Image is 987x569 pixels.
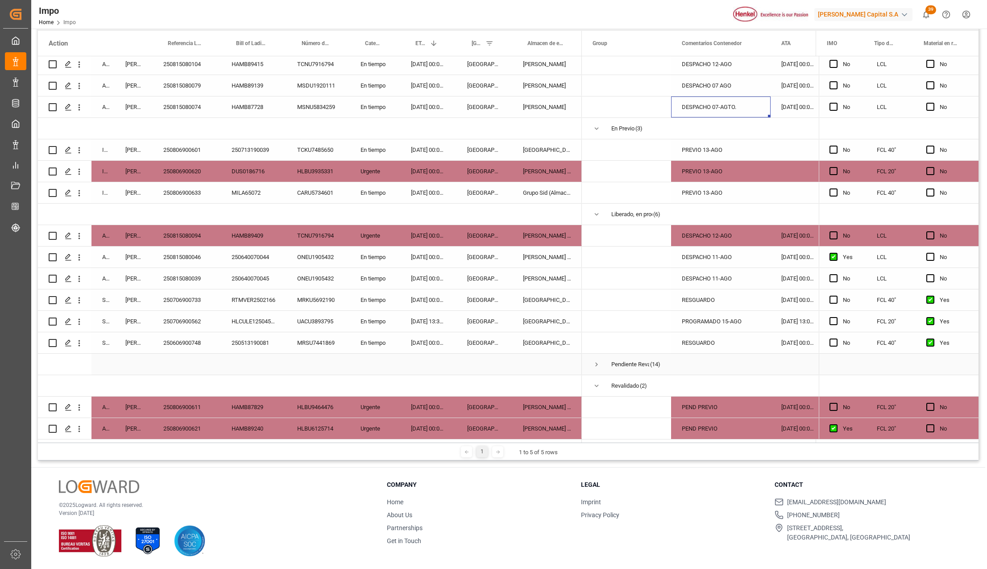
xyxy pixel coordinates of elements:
div: [PERSON_NAME] Tlalnepantla [512,268,582,289]
span: (6) [653,204,660,225]
div: No [843,183,855,203]
a: About Us [387,511,412,519]
div: Urgente [350,161,400,182]
div: LCL [866,75,916,96]
div: No [940,268,968,289]
div: [DATE] 00:00:00 [400,75,456,96]
div: Press SPACE to select this row. [819,225,979,247]
div: ONEU1905432 [286,268,350,289]
div: Press SPACE to select this row. [819,54,979,75]
p: Version [DATE] [59,509,365,517]
div: 250806900621 [153,418,221,439]
span: Categoría [365,40,382,46]
div: No [843,268,855,289]
div: 1 to 5 of 5 rows [519,448,558,457]
div: Press SPACE to select this row. [38,139,582,161]
div: [DATE] 00:00:00 [771,96,825,117]
div: No [843,75,855,96]
div: [GEOGRAPHIC_DATA] [456,311,512,332]
div: Yes [940,311,968,332]
div: 250640070045 [221,268,286,289]
div: [DATE] 00:00:00 [400,418,456,439]
div: En Previo [611,118,634,139]
img: ISO 9001 & ISO 14001 Certification [59,525,121,556]
div: Storage [91,332,115,353]
div: MRKU5692190 [286,289,350,310]
div: 250713190039 [221,139,286,160]
div: DESPACHO 11-AGO [671,247,771,268]
span: Material en resguardo Y/N [924,40,957,46]
div: [DATE] 00:00:00 [400,54,456,75]
div: FCL 20" [866,311,916,332]
span: (14) [650,354,660,375]
div: Yes [843,418,855,439]
div: HLBU6125714 [286,418,350,439]
img: AICPA SOC [174,525,205,556]
div: [PERSON_NAME] [512,96,582,117]
span: (3) [635,118,643,139]
div: No [843,290,855,310]
a: Home [39,19,54,25]
div: Press SPACE to select this row. [819,118,979,139]
div: [GEOGRAPHIC_DATA] [512,332,582,353]
div: [GEOGRAPHIC_DATA] [456,225,512,246]
div: [PERSON_NAME] Tlalnepantla [512,161,582,182]
div: 250606900748 [153,332,221,353]
div: [DATE] 00:00:00 [400,289,456,310]
div: No [940,397,968,418]
div: Press SPACE to select this row. [819,418,979,439]
div: No [843,97,855,117]
div: Press SPACE to select this row. [819,354,979,375]
div: TCKU7485650 [286,139,350,160]
div: LCL [866,54,916,75]
div: PEND PREVIO [671,397,771,418]
a: Home [387,498,403,506]
div: LCL [866,96,916,117]
div: [DATE] 00:00:00 [771,332,825,353]
button: show 39 new notifications [916,4,936,25]
div: DESPACHO 11-AGO [671,268,771,289]
div: [GEOGRAPHIC_DATA] [512,139,582,160]
div: Press SPACE to select this row. [38,268,582,289]
div: [DATE] 00:00:00 [771,225,825,246]
div: [DATE] 00:00:00 [771,247,825,268]
div: Press SPACE to select this row. [819,182,979,204]
div: Yes [843,247,855,268]
div: No [843,311,855,332]
div: PROGRAMADO 15-AGO [671,311,771,332]
div: [GEOGRAPHIC_DATA] [512,289,582,310]
div: 250513190081 [221,332,286,353]
a: Partnerships [387,524,423,531]
div: 250815080039 [153,268,221,289]
button: Help Center [936,4,956,25]
div: MSDU1920111 [286,75,350,96]
span: Group [593,40,607,46]
div: HLBU9464476 [286,397,350,418]
div: En tiempo [350,54,400,75]
div: HLCULE1250453700 [221,311,286,332]
div: Press SPACE to select this row. [819,204,979,225]
div: [DATE] 00:00:00 [771,289,825,310]
div: No [940,75,968,96]
div: No [843,226,855,246]
div: In progress [91,139,115,160]
span: [STREET_ADDRESS], [GEOGRAPHIC_DATA], [GEOGRAPHIC_DATA] [787,523,910,542]
div: Grupo Sid (Almacenaje y Distribucion AVIOR) [512,182,582,203]
div: [GEOGRAPHIC_DATA] [456,247,512,268]
div: [PERSON_NAME] Tlalnepantla [512,225,582,246]
div: [GEOGRAPHIC_DATA] [456,268,512,289]
div: 250806900620 [153,161,221,182]
div: Arrived [91,54,115,75]
div: Press SPACE to select this row. [819,311,979,332]
div: En tiempo [350,332,400,353]
div: [GEOGRAPHIC_DATA] [456,161,512,182]
div: [PERSON_NAME] [115,268,153,289]
div: Press SPACE to select this row. [38,225,582,247]
span: Bill of Lading Number [236,40,268,46]
div: [DATE] 00:00:00 [771,75,825,96]
h3: Contact [775,480,958,490]
span: [EMAIL_ADDRESS][DOMAIN_NAME] [787,498,886,507]
div: In progress [91,161,115,182]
